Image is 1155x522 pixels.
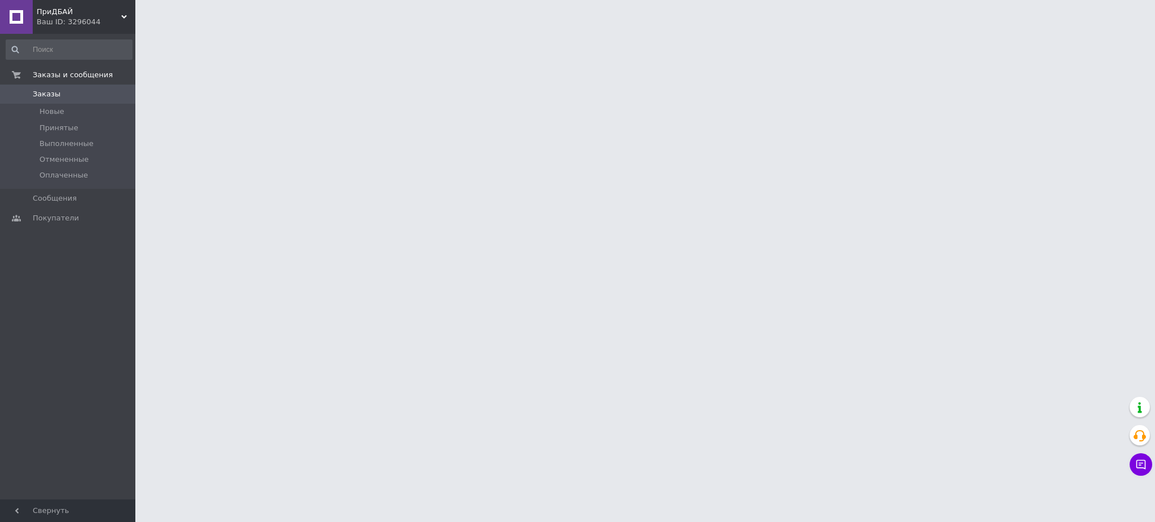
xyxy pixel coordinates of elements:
span: ПриДБАЙ [37,7,121,17]
span: Оплаченные [39,170,88,180]
input: Поиск [6,39,133,60]
span: Принятые [39,123,78,133]
span: Сообщения [33,193,77,204]
span: Заказы [33,89,60,99]
span: Выполненные [39,139,94,149]
div: Ваш ID: 3296044 [37,17,135,27]
span: Новые [39,107,64,117]
span: Покупатели [33,213,79,223]
button: Чат с покупателем [1130,453,1152,476]
span: Отмененные [39,154,89,165]
span: Заказы и сообщения [33,70,113,80]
